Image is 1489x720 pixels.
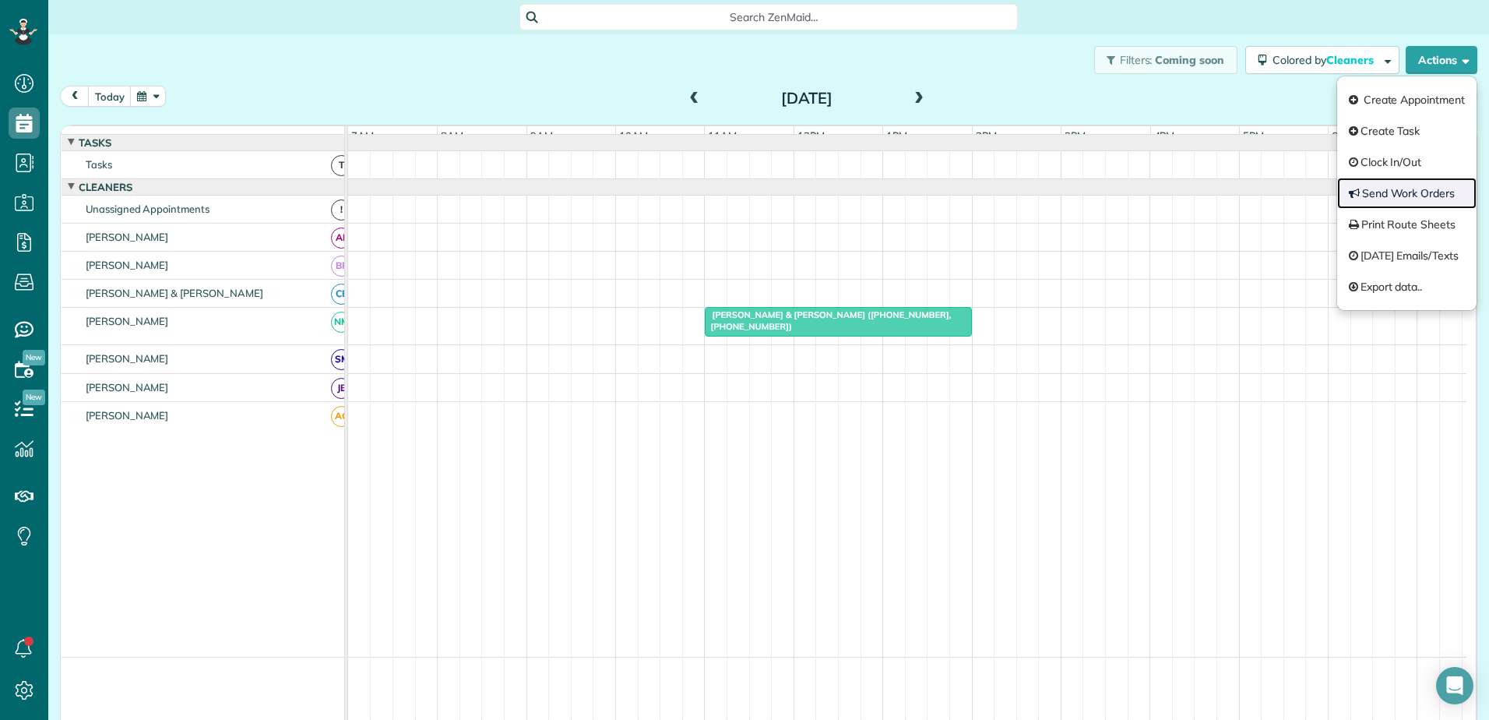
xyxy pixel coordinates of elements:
[1337,240,1477,271] a: [DATE] Emails/Texts
[331,256,352,277] span: BR
[438,129,466,142] span: 8am
[1273,53,1379,67] span: Colored by
[23,390,45,405] span: New
[83,352,172,365] span: [PERSON_NAME]
[1436,667,1473,704] div: Open Intercom Messenger
[1240,129,1267,142] span: 5pm
[1151,129,1178,142] span: 4pm
[331,155,352,176] span: T
[60,86,90,107] button: prev
[83,259,172,271] span: [PERSON_NAME]
[705,129,740,142] span: 11am
[1155,53,1225,67] span: Coming soon
[88,86,132,107] button: today
[1337,271,1477,302] a: Export data..
[331,406,352,427] span: AG
[1061,129,1089,142] span: 3pm
[331,349,352,370] span: SM
[83,203,213,215] span: Unassigned Appointments
[83,231,172,243] span: [PERSON_NAME]
[331,284,352,305] span: CB
[331,378,352,399] span: JB
[331,228,352,249] span: AF
[76,136,114,149] span: Tasks
[1337,178,1477,209] a: Send Work Orders
[1120,53,1153,67] span: Filters:
[883,129,910,142] span: 1pm
[1337,146,1477,178] a: Clock In/Out
[83,381,172,394] span: [PERSON_NAME]
[83,287,266,299] span: [PERSON_NAME] & [PERSON_NAME]
[1329,129,1356,142] span: 6pm
[1245,46,1399,74] button: Colored byCleaners
[1406,46,1477,74] button: Actions
[527,129,556,142] span: 9am
[23,350,45,365] span: New
[348,129,377,142] span: 7am
[331,199,352,221] span: !
[1337,115,1477,146] a: Create Task
[83,158,115,171] span: Tasks
[83,315,172,327] span: [PERSON_NAME]
[794,129,828,142] span: 12pm
[83,409,172,422] span: [PERSON_NAME]
[1326,53,1376,67] span: Cleaners
[1337,84,1477,115] a: Create Appointment
[973,129,1000,142] span: 2pm
[704,309,951,331] span: [PERSON_NAME] & [PERSON_NAME] ([PHONE_NUMBER], [PHONE_NUMBER])
[709,90,904,107] h2: [DATE]
[1337,209,1477,240] a: Print Route Sheets
[616,129,651,142] span: 10am
[76,181,136,193] span: Cleaners
[331,312,352,333] span: NM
